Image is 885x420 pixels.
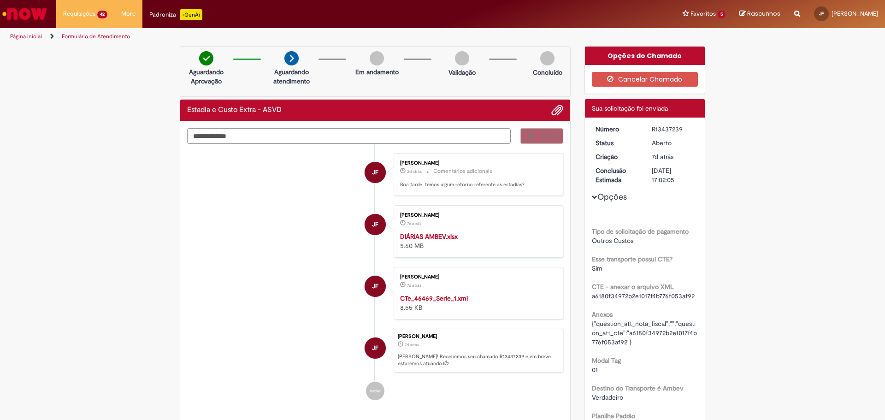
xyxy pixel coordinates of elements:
[199,51,213,65] img: check-circle-green.png
[592,356,621,365] b: Modal Tag
[7,28,583,45] ul: Trilhas de página
[405,342,419,348] span: 7d atrás
[372,275,378,297] span: JF
[400,294,554,312] div: 8.55 KB
[284,51,299,65] img: arrow-next.png
[592,237,633,245] span: Outros Custos
[592,393,623,402] span: Verdadeiro
[592,227,689,236] b: Tipo de solicitação de pagamento
[400,232,554,250] div: 5.60 MB
[365,214,386,235] div: José Fillmann
[592,292,695,300] span: a6180f34972b2e1017f4b776f053af92
[400,294,468,302] a: CTe_46469_Serie_1.xml
[690,9,716,18] span: Favoritos
[372,213,378,236] span: JF
[184,67,229,86] p: Aguardando Aprovação
[551,104,563,116] button: Adicionar anexos
[372,337,378,359] span: JF
[187,144,563,409] ul: Histórico de tíquete
[589,166,645,184] dt: Conclusão Estimada
[407,221,421,226] time: 21/08/2025 15:59:42
[355,67,399,77] p: Em andamento
[589,124,645,134] dt: Número
[407,221,421,226] span: 7d atrás
[365,162,386,183] div: José Fillmann
[187,329,563,373] li: José Fillmann
[592,104,668,112] span: Sua solicitação foi enviada
[747,9,780,18] span: Rascunhos
[180,9,202,20] p: +GenAi
[407,283,421,288] span: 7d atrás
[592,264,602,272] span: Sim
[589,152,645,161] dt: Criação
[455,51,469,65] img: img-circle-grey.png
[62,33,130,40] a: Formulário de Atendimento
[269,67,314,86] p: Aguardando atendimento
[832,10,878,18] span: [PERSON_NAME]
[63,9,95,18] span: Requisições
[149,9,202,20] div: Padroniza
[585,47,705,65] div: Opções do Chamado
[400,232,458,241] a: DIÁRIAS AMBEV.xlsx
[718,11,726,18] span: 5
[540,51,555,65] img: img-circle-grey.png
[370,51,384,65] img: img-circle-grey.png
[652,166,695,184] div: [DATE] 17:02:05
[400,181,554,189] p: Boa tarde, temos algum retorno referente as estadias?
[819,11,824,17] span: JF
[433,167,492,175] small: Comentários adicionais
[652,152,695,161] div: 21/08/2025 16:02:01
[1,5,48,23] img: ServiceNow
[592,283,674,291] b: CTE - anexar o arquivo XML
[592,310,613,319] b: Anexos
[400,274,554,280] div: [PERSON_NAME]
[592,255,673,263] b: Esse transporte possui CTE?
[372,161,378,183] span: JF
[592,366,598,374] span: 01
[398,353,558,367] p: [PERSON_NAME]! Recebemos seu chamado R13437239 e em breve estaremos atuando.
[448,68,476,77] p: Validação
[398,334,558,339] div: [PERSON_NAME]
[652,153,673,161] time: 21/08/2025 16:02:01
[400,213,554,218] div: [PERSON_NAME]
[187,128,511,144] textarea: Digite sua mensagem aqui...
[652,138,695,148] div: Aberto
[407,169,422,174] span: 2d atrás
[739,10,780,18] a: Rascunhos
[407,283,421,288] time: 21/08/2025 15:59:27
[592,319,697,346] span: {"question_att_nota_fiscal":"","question_att_cte":"a6180f34972b2e1017f4b776f053af92"}
[407,169,422,174] time: 26/08/2025 15:00:07
[592,412,635,420] b: Planilha Padrão
[365,337,386,359] div: José Fillmann
[121,9,136,18] span: More
[187,106,282,114] h2: Estadia e Custo Extra - ASVD Histórico de tíquete
[400,160,554,166] div: [PERSON_NAME]
[592,384,684,392] b: Destino do Transporte é Ambev
[10,33,42,40] a: Página inicial
[592,72,698,87] button: Cancelar Chamado
[652,153,673,161] span: 7d atrás
[365,276,386,297] div: José Fillmann
[589,138,645,148] dt: Status
[533,68,562,77] p: Concluído
[405,342,419,348] time: 21/08/2025 16:02:01
[97,11,107,18] span: 42
[652,124,695,134] div: R13437239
